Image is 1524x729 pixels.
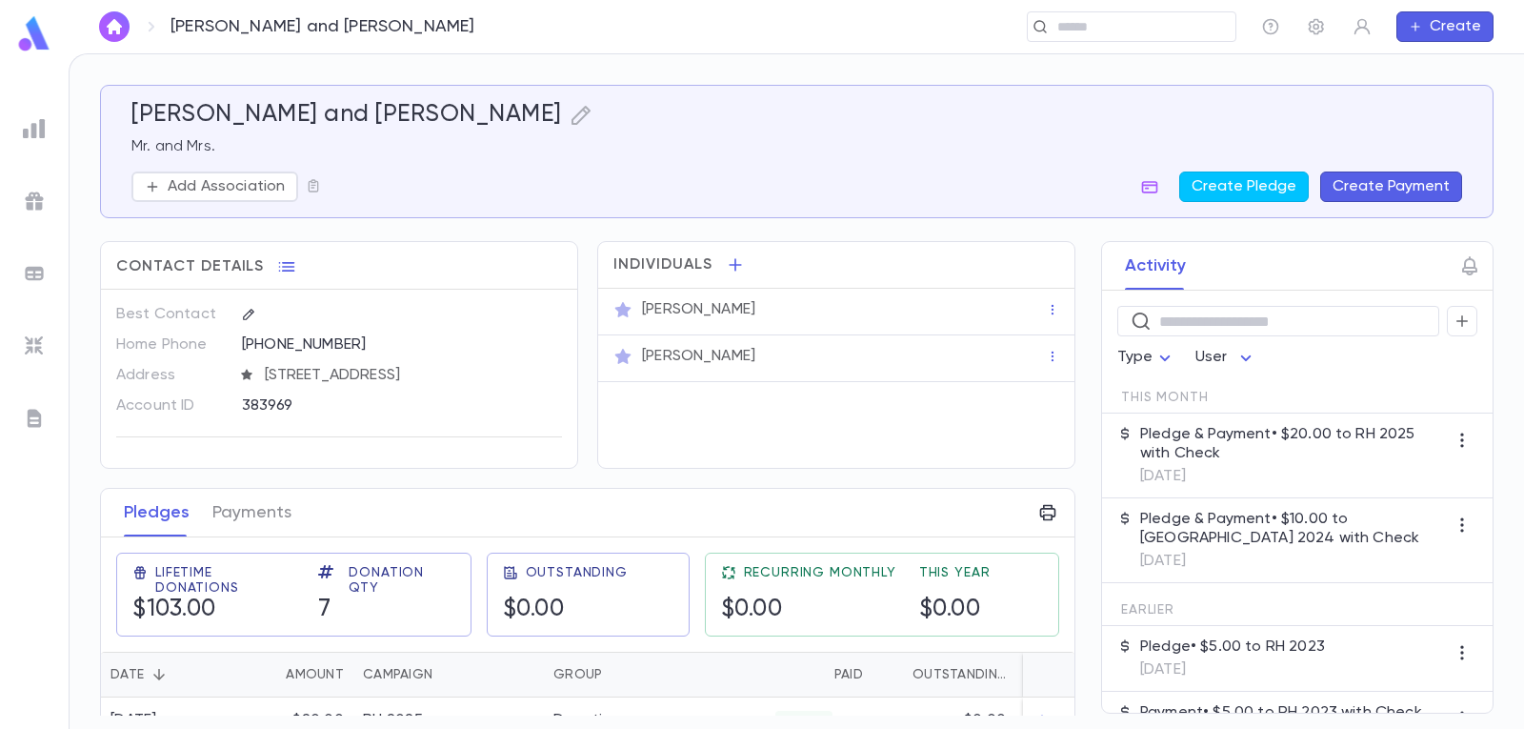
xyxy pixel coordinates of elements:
div: Campaign [353,652,544,698]
p: [PERSON_NAME] [642,347,755,366]
div: Campaign [363,652,432,698]
div: [PHONE_NUMBER] [242,330,562,358]
img: batches_grey.339ca447c9d9533ef1741baa751efc33.svg [23,262,46,285]
p: Add Association [168,177,285,196]
img: letters_grey.7941b92b52307dd3b8a917253454ce1c.svg [23,407,46,430]
img: home_white.a664292cf8c1dea59945f0da9f25487c.svg [103,19,126,34]
span: This Year [919,565,991,580]
span: Earlier [1121,602,1174,618]
div: User [1195,339,1258,376]
div: Date [110,652,144,698]
div: Amount [230,652,353,698]
div: Type [1117,339,1176,376]
p: [DATE] [1140,660,1325,679]
p: [PERSON_NAME] and [PERSON_NAME] [170,16,475,37]
span: This Month [1121,390,1208,405]
img: logo [15,15,53,52]
div: Installments [1015,652,1130,698]
h5: 7 [318,596,454,624]
button: Sort [144,659,174,690]
div: Date [101,652,230,698]
p: Pledge & Payment • $20.00 to RH 2025 with Check [1140,425,1447,463]
span: User [1195,350,1228,365]
button: Pledges [124,489,190,537]
div: Paid [834,652,863,698]
button: Sort [804,659,834,690]
h5: $0.00 [721,596,896,624]
div: 383969 [242,391,494,419]
button: Sort [255,659,286,690]
span: Contact Details [116,257,264,276]
span: Recurring Monthly [744,565,896,580]
p: Mr. and Mrs. [131,137,1462,156]
div: Outstanding [912,652,1006,698]
h5: $0.00 [919,596,991,624]
p: [PERSON_NAME] [642,300,755,319]
button: Activity [1125,242,1186,290]
p: Address [116,360,226,391]
div: Amount [286,652,344,698]
div: Group [544,652,687,698]
img: imports_grey.530a8a0e642e233f2baf0ef88e8c9fcb.svg [23,334,46,357]
span: Type [1117,350,1153,365]
h5: [PERSON_NAME] and [PERSON_NAME] [131,101,562,130]
p: Pledge & Payment • $10.00 to [GEOGRAPHIC_DATA] 2024 with Check [1140,510,1447,548]
p: Account ID [116,391,226,421]
span: Lifetime Donations [155,565,295,596]
p: Home Phone [116,330,226,360]
div: Outstanding [872,652,1015,698]
button: Create Pledge [1179,172,1309,202]
h5: $103.00 [132,596,295,624]
span: Individuals [613,255,712,274]
button: Payments [212,489,291,537]
div: Group [553,652,602,698]
p: Pledge • $5.00 to RH 2023 [1140,638,1325,657]
button: Sort [882,659,912,690]
button: Create [1396,11,1494,42]
div: Paid [687,652,872,698]
span: Outstanding [526,565,628,580]
p: [DATE] [1140,552,1447,571]
p: Payment • $5.00 to RH 2023 with Check [1140,703,1422,722]
button: Sort [602,659,632,690]
h5: $0.00 [503,596,628,624]
p: Best Contact [116,299,226,330]
img: reports_grey.c525e4749d1bce6a11f5fe2a8de1b229.svg [23,117,46,140]
img: campaigns_grey.99e729a5f7ee94e3726e6486bddda8f1.svg [23,190,46,213]
button: Create Payment [1320,172,1462,202]
button: Add Association [131,172,298,202]
span: Donation Qty [349,565,454,596]
p: [DATE] [1140,467,1447,486]
span: [STREET_ADDRESS] [257,366,564,385]
button: Sort [432,659,463,690]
